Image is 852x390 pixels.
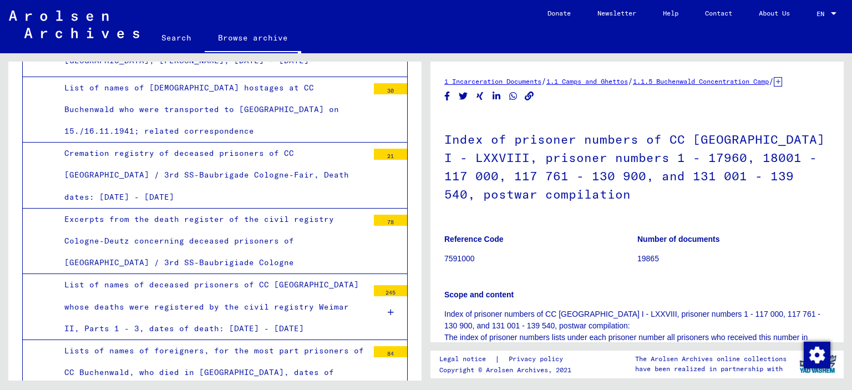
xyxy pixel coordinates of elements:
p: 7591000 [444,253,637,265]
a: 1.1 Camps and Ghettos [546,77,628,85]
div: 78 [374,215,407,226]
h1: Index of prisoner numbers of CC [GEOGRAPHIC_DATA] I - LXXVIII, prisoner numbers 1 - 17960, 18001 ... [444,114,830,217]
div: List of names of [DEMOGRAPHIC_DATA] hostages at CC Buchenwald who were transported to [GEOGRAPHIC... [56,77,368,143]
a: 1 Incarceration Documents [444,77,541,85]
img: yv_logo.png [797,350,839,378]
p: have been realized in partnership with [635,364,787,374]
b: Scope and content [444,290,514,299]
button: Share on LinkedIn [491,89,503,103]
button: Copy link [524,89,535,103]
a: Legal notice [439,353,495,365]
b: Reference Code [444,235,504,244]
div: 245 [374,285,407,296]
b: Number of documents [637,235,720,244]
span: EN [816,10,829,18]
span: / [541,76,546,86]
p: 19865 [637,253,830,265]
button: Share on Twitter [458,89,469,103]
p: Index of prisoner numbers of CC [GEOGRAPHIC_DATA] I - LXXVIII, prisoner numbers 1 - 117 000, 117 ... [444,308,830,367]
a: Privacy policy [500,353,576,365]
div: Cremation registry of deceased prisoners of CC [GEOGRAPHIC_DATA] / 3rd SS-Baubrigade Cologne-Fair... [56,143,368,208]
div: | [439,353,576,365]
a: Browse archive [205,24,301,53]
a: Search [148,24,205,51]
img: Arolsen_neg.svg [9,11,139,38]
p: The Arolsen Archives online collections [635,354,787,364]
button: Share on WhatsApp [508,89,519,103]
div: 30 [374,83,407,94]
div: 84 [374,346,407,357]
div: 21 [374,149,407,160]
button: Share on Facebook [442,89,453,103]
button: Share on Xing [474,89,486,103]
span: / [628,76,633,86]
div: List of names of deceased prisoners of CC [GEOGRAPHIC_DATA] whose deaths were registered by the c... [56,274,368,340]
div: Excerpts from the death register of the civil registry Cologne-Deutz concerning deceased prisoner... [56,209,368,274]
span: / [769,76,774,86]
a: 1.1.5 Buchenwald Concentration Camp [633,77,769,85]
div: Change consent [803,341,830,368]
img: Change consent [804,342,830,368]
p: Copyright © Arolsen Archives, 2021 [439,365,576,375]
